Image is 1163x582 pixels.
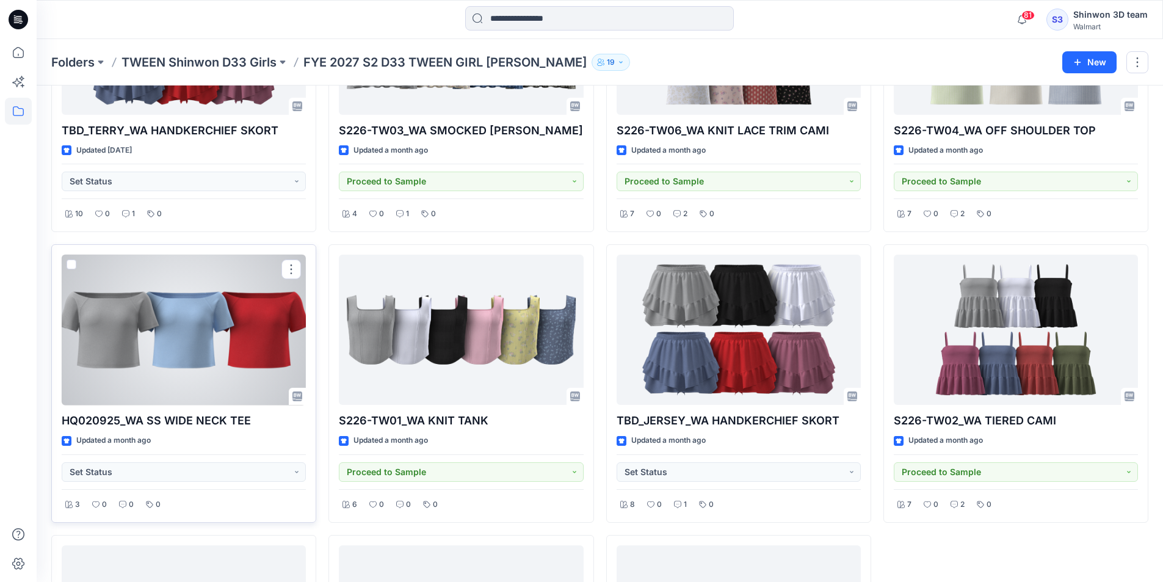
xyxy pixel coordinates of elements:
p: 19 [607,56,615,69]
p: Updated a month ago [631,434,706,447]
p: 0 [433,498,438,511]
p: 8 [630,498,635,511]
p: 3 [75,498,80,511]
p: Updated [DATE] [76,144,132,157]
p: Updated a month ago [76,434,151,447]
p: 0 [102,498,107,511]
p: 0 [129,498,134,511]
a: Folders [51,54,95,71]
p: 7 [907,498,911,511]
div: Shinwon 3D team [1073,7,1148,22]
p: 2 [683,208,687,220]
p: 4 [352,208,357,220]
p: 2 [960,208,965,220]
span: 81 [1021,10,1035,20]
p: 7 [907,208,911,220]
a: S226-TW01_WA KNIT TANK [339,255,583,406]
p: 1 [684,498,687,511]
p: 0 [709,208,714,220]
p: S226-TW04_WA OFF SHOULDER TOP [894,122,1138,139]
p: Updated a month ago [353,144,428,157]
p: Updated a month ago [353,434,428,447]
p: 0 [657,498,662,511]
p: 0 [933,208,938,220]
p: 0 [156,498,161,511]
p: 0 [105,208,110,220]
p: HQ020925_WA SS WIDE NECK TEE [62,412,306,429]
p: 0 [379,208,384,220]
p: 10 [75,208,83,220]
p: Updated a month ago [908,144,983,157]
div: S3 [1046,9,1068,31]
p: Updated a month ago [908,434,983,447]
p: FYE 2027 S2 D33 TWEEN GIRL [PERSON_NAME] [303,54,587,71]
button: 19 [592,54,630,71]
a: TWEEN Shinwon D33 Girls [121,54,277,71]
p: S226-TW03_WA SMOCKED [PERSON_NAME] [339,122,583,139]
p: 0 [406,498,411,511]
button: New [1062,51,1117,73]
p: TBD_JERSEY_WA HANDKERCHIEF SKORT [617,412,861,429]
p: 0 [709,498,714,511]
p: S226-TW06_WA KNIT LACE TRIM CAMI [617,122,861,139]
a: S226-TW02_WA TIERED CAMI [894,255,1138,406]
p: 1 [406,208,409,220]
p: Updated a month ago [631,144,706,157]
p: 0 [987,208,991,220]
p: 0 [379,498,384,511]
p: 0 [157,208,162,220]
div: Walmart [1073,22,1148,31]
p: 0 [656,208,661,220]
a: TBD_JERSEY_WA HANDKERCHIEF SKORT [617,255,861,406]
p: 7 [630,208,634,220]
p: 1 [132,208,135,220]
p: 0 [933,498,938,511]
p: 6 [352,498,357,511]
a: HQ020925_WA SS WIDE NECK TEE [62,255,306,406]
p: 0 [987,498,991,511]
p: S226-TW01_WA KNIT TANK [339,412,583,429]
p: TBD_TERRY_WA HANDKERCHIEF SKORT [62,122,306,139]
p: S226-TW02_WA TIERED CAMI [894,412,1138,429]
p: 0 [431,208,436,220]
p: 2 [960,498,965,511]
